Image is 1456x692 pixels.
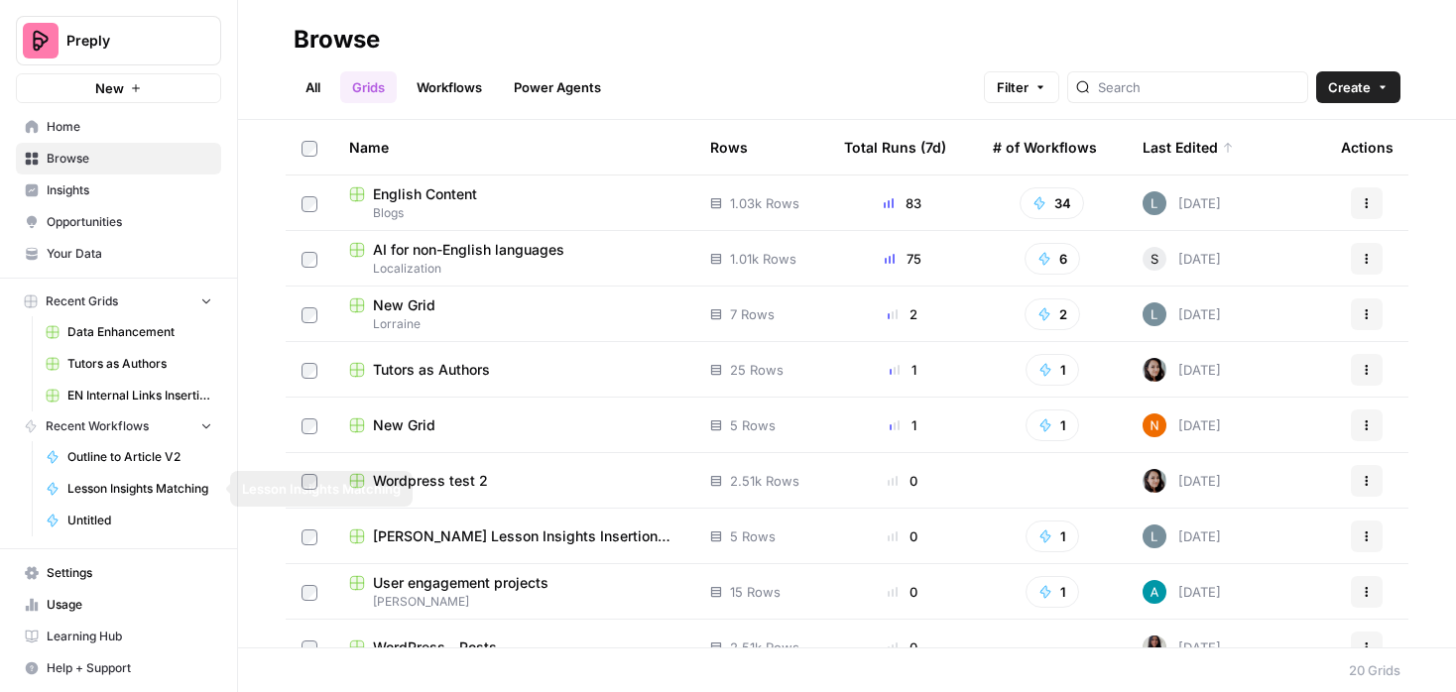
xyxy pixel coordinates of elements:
[67,448,212,466] span: Outline to Article V2
[47,564,212,582] span: Settings
[46,417,149,435] span: Recent Workflows
[349,240,678,278] a: AI for non-English languagesLocalization
[294,71,332,103] a: All
[710,120,748,174] div: Rows
[16,111,221,143] a: Home
[349,573,678,611] a: User engagement projects[PERSON_NAME]
[405,71,494,103] a: Workflows
[349,315,678,333] span: Lorraine
[23,23,59,58] img: Preply Logo
[1143,580,1166,604] img: 48p1dlxc26vy6gc5e5xg6nwbe9bs
[1026,409,1079,441] button: 1
[984,71,1059,103] button: Filter
[47,150,212,168] span: Browse
[373,637,497,657] span: WordPress - Posts
[730,249,796,269] span: 1.01k Rows
[844,193,961,213] div: 83
[67,512,212,529] span: Untitled
[37,316,221,348] a: Data Enhancement
[349,120,678,174] div: Name
[373,573,548,593] span: User engagement projects
[16,287,221,316] button: Recent Grids
[373,184,477,204] span: English Content
[349,593,678,611] span: [PERSON_NAME]
[37,441,221,473] a: Outline to Article V2
[730,304,775,324] span: 7 Rows
[16,238,221,270] a: Your Data
[730,637,799,657] span: 2.51k Rows
[1026,520,1079,552] button: 1
[844,526,961,546] div: 0
[47,118,212,136] span: Home
[730,193,799,213] span: 1.03k Rows
[1143,580,1221,604] div: [DATE]
[730,360,784,380] span: 25 Rows
[47,628,212,645] span: Learning Hub
[997,77,1029,97] span: Filter
[37,348,221,380] a: Tutors as Authors
[1349,660,1400,680] div: 20 Grids
[349,184,678,222] a: English ContentBlogs
[16,621,221,652] a: Learning Hub
[37,473,221,505] a: Lesson Insights Matching
[1025,298,1080,330] button: 2
[1143,120,1234,174] div: Last Edited
[294,24,380,56] div: Browse
[47,245,212,263] span: Your Data
[1143,302,1166,326] img: lv9aeu8m5xbjlu53qhb6bdsmtbjy
[67,480,212,498] span: Lesson Insights Matching
[993,120,1097,174] div: # of Workflows
[1020,187,1084,219] button: 34
[1098,77,1299,97] input: Search
[349,204,678,222] span: Blogs
[349,360,678,380] a: Tutors as Authors
[16,73,221,103] button: New
[1026,354,1079,386] button: 1
[349,295,678,333] a: New GridLorraine
[1151,249,1158,269] span: S
[37,505,221,536] a: Untitled
[47,213,212,231] span: Opportunities
[373,295,435,315] span: New Grid
[844,415,961,435] div: 1
[844,582,961,602] div: 0
[844,471,961,491] div: 0
[1143,191,1166,215] img: lv9aeu8m5xbjlu53qhb6bdsmtbjy
[16,143,221,174] a: Browse
[730,582,781,602] span: 15 Rows
[46,292,118,310] span: Recent Grids
[67,387,212,404] span: EN Internal Links Insertion
[95,78,124,98] span: New
[47,596,212,614] span: Usage
[1143,413,1221,437] div: [DATE]
[1143,469,1166,493] img: 0od0somutai3rosqwdkhgswflu93
[349,415,678,435] a: New Grid
[1341,120,1394,174] div: Actions
[67,355,212,373] span: Tutors as Authors
[66,31,186,51] span: Preply
[1143,524,1166,548] img: lv9aeu8m5xbjlu53qhb6bdsmtbjy
[502,71,613,103] a: Power Agents
[349,526,678,546] a: [PERSON_NAME] Lesson Insights Insertion Grid
[1025,243,1080,275] button: 6
[730,415,776,435] span: 5 Rows
[1026,576,1079,608] button: 1
[1328,77,1371,97] span: Create
[844,304,961,324] div: 2
[1143,358,1221,382] div: [DATE]
[16,589,221,621] a: Usage
[1143,469,1221,493] div: [DATE]
[16,411,221,441] button: Recent Workflows
[1143,302,1221,326] div: [DATE]
[1143,191,1221,215] div: [DATE]
[16,652,221,684] button: Help + Support
[349,260,678,278] span: Localization
[1143,358,1166,382] img: 0od0somutai3rosqwdkhgswflu93
[16,206,221,238] a: Opportunities
[1316,71,1400,103] button: Create
[373,471,488,491] span: Wordpress test 2
[373,360,490,380] span: Tutors as Authors
[1143,247,1221,271] div: [DATE]
[373,415,435,435] span: New Grid
[1143,635,1221,659] div: [DATE]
